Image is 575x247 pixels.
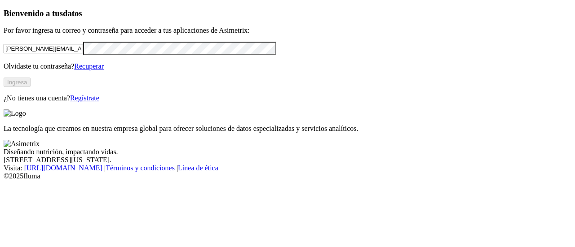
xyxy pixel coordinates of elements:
[4,125,571,133] p: La tecnología que creamos en nuestra empresa global para ofrecer soluciones de datos especializad...
[4,172,571,180] div: © 2025 Iluma
[24,164,102,172] a: [URL][DOMAIN_NAME]
[4,44,83,53] input: Tu correo
[4,140,40,148] img: Asimetrix
[74,62,104,70] a: Recuperar
[4,164,571,172] div: Visita : | |
[63,9,82,18] span: datos
[106,164,175,172] a: Términos y condiciones
[4,9,571,18] h3: Bienvenido a tus
[4,156,571,164] div: [STREET_ADDRESS][US_STATE].
[178,164,218,172] a: Línea de ética
[4,62,571,70] p: Olvidaste tu contraseña?
[4,78,31,87] button: Ingresa
[4,94,571,102] p: ¿No tienes una cuenta?
[4,26,571,35] p: Por favor ingresa tu correo y contraseña para acceder a tus aplicaciones de Asimetrix:
[4,109,26,117] img: Logo
[70,94,99,102] a: Regístrate
[4,148,571,156] div: Diseñando nutrición, impactando vidas.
